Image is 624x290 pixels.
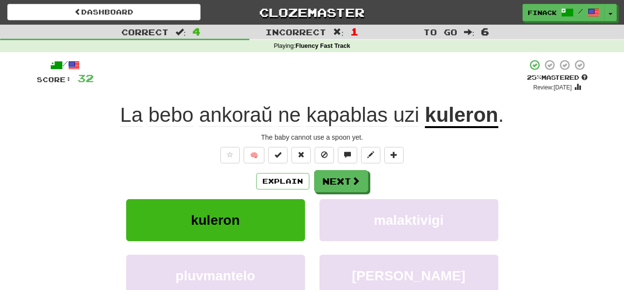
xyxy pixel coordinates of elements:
[191,213,240,228] span: kuleron
[498,103,504,126] span: .
[175,28,186,36] span: :
[374,213,444,228] span: malaktivigi
[425,103,498,128] u: kuleron
[533,84,572,91] small: Review: [DATE]
[306,103,388,127] span: kapablas
[37,59,94,71] div: /
[527,73,588,82] div: Mastered
[522,4,605,21] a: Finack /
[295,43,350,49] strong: Fluency Fast Track
[338,147,357,163] button: Discuss sentence (alt+u)
[256,173,309,189] button: Explain
[352,268,465,283] span: [PERSON_NAME]
[37,132,588,142] div: The baby cannot use a spoon yet.
[481,26,489,37] span: 6
[315,147,334,163] button: Ignore sentence (alt+i)
[126,199,305,241] button: kuleron
[578,8,583,14] span: /
[384,147,404,163] button: Add to collection (alt+a)
[121,27,169,37] span: Correct
[37,75,72,84] span: Score:
[192,26,201,37] span: 4
[175,268,255,283] span: pluvmantelo
[278,103,301,127] span: ne
[77,72,94,84] span: 32
[319,199,498,241] button: malaktivigi
[350,26,359,37] span: 1
[265,27,326,37] span: Incorrect
[333,28,344,36] span: :
[215,4,408,21] a: Clozemaster
[244,147,264,163] button: 🧠
[361,147,380,163] button: Edit sentence (alt+d)
[528,8,557,17] span: Finack
[527,73,541,81] span: 25 %
[291,147,311,163] button: Reset to 0% Mastered (alt+r)
[393,103,420,127] span: uzi
[199,103,273,127] span: ankoraŭ
[314,170,368,192] button: Next
[268,147,288,163] button: Set this sentence to 100% Mastered (alt+m)
[7,4,201,20] a: Dashboard
[220,147,240,163] button: Favorite sentence (alt+f)
[423,27,457,37] span: To go
[148,103,193,127] span: bebo
[120,103,143,127] span: La
[464,28,475,36] span: :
